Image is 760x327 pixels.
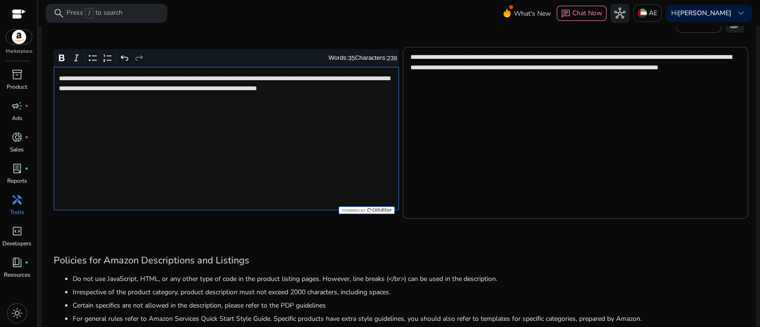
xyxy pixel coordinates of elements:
p: Reports [7,177,27,185]
span: keyboard_arrow_down [735,8,747,19]
img: ae.svg [637,9,647,18]
span: fiber_manual_record [25,167,28,170]
p: Resources [4,271,30,279]
button: Clear Text [676,14,722,33]
button: hub [610,4,629,23]
span: campaign [11,100,23,112]
label: 239 [387,55,397,62]
p: Press to search [66,8,123,19]
p: Marketplace [6,48,32,55]
span: chat [561,9,570,19]
span: hub [614,8,626,19]
span: fiber_manual_record [25,261,28,264]
p: AE [649,5,657,21]
button: chatChat Now [557,6,607,21]
h3: Policies for Amazon Descriptions and Listings [54,255,744,266]
span: What's New [514,5,551,22]
p: Developers [2,239,31,248]
span: Powered by [341,208,365,213]
span: content_copy [729,18,741,29]
span: light_mode [11,308,23,319]
p: Hi [671,10,731,17]
li: For general rules refer to Amazon Services Quick Start Style Guide. Specific products have extra ... [73,314,744,324]
label: 35 [348,55,355,62]
span: search [53,8,65,19]
p: Tools [10,208,24,216]
div: Rich Text Editor. Editing area: main. Press Alt+0 for help. [54,67,399,210]
span: lab_profile [11,163,23,174]
b: [PERSON_NAME] [678,9,731,18]
img: amazon.svg [6,30,32,44]
span: book_4 [11,257,23,268]
span: code_blocks [11,225,23,237]
li: Do not use JavaScript, HTML, or any other type of code in the product listing pages. However, lin... [73,274,744,284]
p: Ads [12,114,22,122]
span: fiber_manual_record [25,135,28,139]
li: Irrespective of the product category, product description must not exceed 2000 characters, includ... [73,287,744,297]
li: Certain specifics are not allowed in the description, please refer to the PDP guidelines [73,300,744,310]
p: Sales [10,145,24,154]
span: handyman [11,194,23,206]
span: Chat Now [572,9,602,18]
span: donut_small [11,131,23,143]
p: Product [7,83,27,91]
div: Editor toolbar [54,49,399,67]
span: / [85,8,94,19]
div: Words: Characters: [329,52,397,64]
span: inventory_2 [11,69,23,80]
span: fiber_manual_record [25,104,28,108]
